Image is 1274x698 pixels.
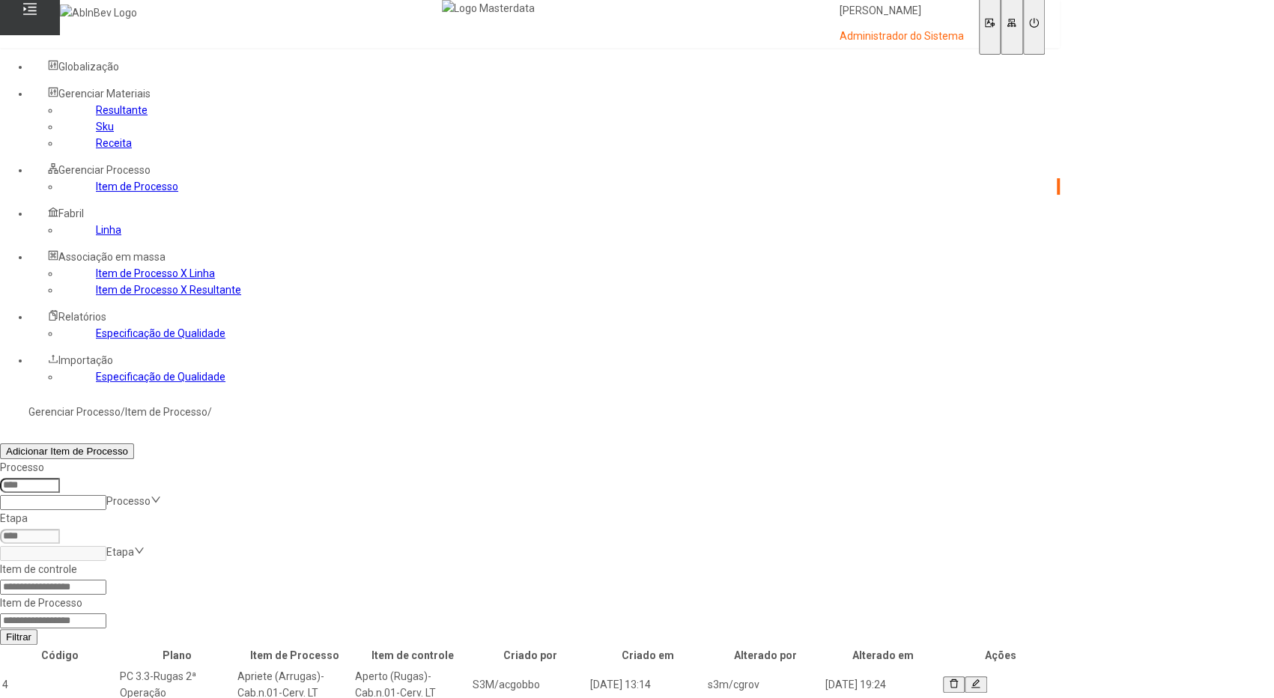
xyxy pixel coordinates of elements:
[58,207,84,219] span: Fabril
[96,137,132,149] a: Receita
[58,164,151,176] span: Gerenciar Processo
[58,354,113,366] span: Importação
[96,284,241,296] a: Item de Processo X Resultante
[96,104,148,116] a: Resultante
[58,61,119,73] span: Globalização
[58,251,166,263] span: Associação em massa
[942,646,1058,664] th: Ações
[207,406,212,418] nz-breadcrumb-separator: /
[96,121,114,133] a: Sku
[125,406,207,418] a: Item de Processo
[96,224,121,236] a: Linha
[589,646,706,664] th: Criado em
[96,180,178,192] a: Item de Processo
[106,546,134,558] nz-select-placeholder: Etapa
[840,4,964,19] p: [PERSON_NAME]
[1,646,118,664] th: Código
[96,371,225,383] a: Especificação de Qualidade
[121,406,125,418] nz-breadcrumb-separator: /
[6,446,128,457] span: Adicionar Item de Processo
[840,29,964,44] p: Administrador do Sistema
[825,646,941,664] th: Alterado em
[354,646,470,664] th: Item de controle
[237,646,353,664] th: Item de Processo
[28,406,121,418] a: Gerenciar Processo
[58,88,151,100] span: Gerenciar Materiais
[472,646,588,664] th: Criado por
[58,311,106,323] span: Relatórios
[60,4,137,21] img: AbInBev Logo
[106,495,151,507] nz-select-placeholder: Processo
[707,646,823,664] th: Alterado por
[96,327,225,339] a: Especificação de Qualidade
[6,631,31,643] span: Filtrar
[119,646,235,664] th: Plano
[96,267,215,279] a: Item de Processo X Linha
